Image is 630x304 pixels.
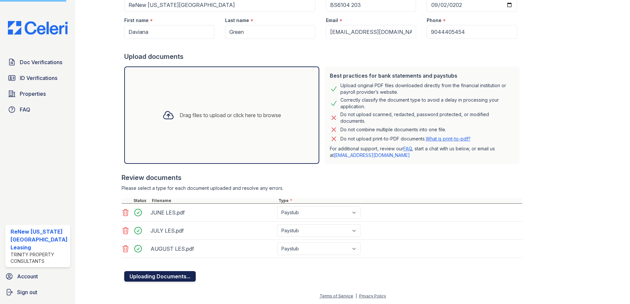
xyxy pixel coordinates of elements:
div: ReNew [US_STATE][GEOGRAPHIC_DATA] Leasing [11,228,68,251]
a: Account [3,270,73,283]
a: [EMAIL_ADDRESS][DOMAIN_NAME] [334,152,410,158]
label: Phone [427,17,442,24]
span: Properties [20,90,46,98]
label: Last name [225,17,249,24]
label: Email [326,17,338,24]
p: Do not upload print-to-PDF documents. [340,136,471,142]
div: Do not combine multiple documents into one file. [340,126,446,134]
div: Filename [151,198,277,203]
div: | [356,293,357,298]
a: What is print-to-pdf? [426,136,471,141]
div: Drag files to upload or click here to browse [180,111,281,119]
a: Properties [5,87,70,100]
img: CE_Logo_Blue-a8612792a0a2168367f1c8372b55b34899dd931a85d93a1a3d3e32e68fde9ad4.png [3,21,73,35]
a: FAQ [5,103,70,116]
p: For additional support, review our , start a chat with us below, or email us at [330,145,514,159]
div: Best practices for bank statements and paystubs [330,72,514,80]
a: ID Verifications [5,71,70,85]
div: Please select a type for each document uploaded and resolve any errors. [122,185,522,191]
span: Sign out [17,288,37,296]
span: Doc Verifications [20,58,62,66]
a: Terms of Service [320,293,353,298]
div: Type [277,198,522,203]
a: Doc Verifications [5,56,70,69]
div: Review documents [122,173,522,182]
div: Upload original PDF files downloaded directly from the financial institution or payroll provider’... [340,82,514,95]
label: First name [124,17,149,24]
span: Account [17,272,38,280]
div: Correctly classify the document type to avoid a delay in processing your application. [340,97,514,110]
a: Sign out [3,286,73,299]
a: Privacy Policy [359,293,386,298]
a: FAQ [403,146,412,151]
button: Uploading Documents... [124,271,196,282]
span: FAQ [20,106,30,114]
div: Status [132,198,151,203]
div: AUGUST LES.pdf [151,243,274,254]
span: ID Verifications [20,74,57,82]
div: JUNE LES.pdf [151,207,274,218]
div: JULY LES.pdf [151,225,274,236]
div: Do not upload scanned, redacted, password protected, or modified documents. [340,111,514,124]
div: Upload documents [124,52,522,61]
div: Trinity Property Consultants [11,251,68,265]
